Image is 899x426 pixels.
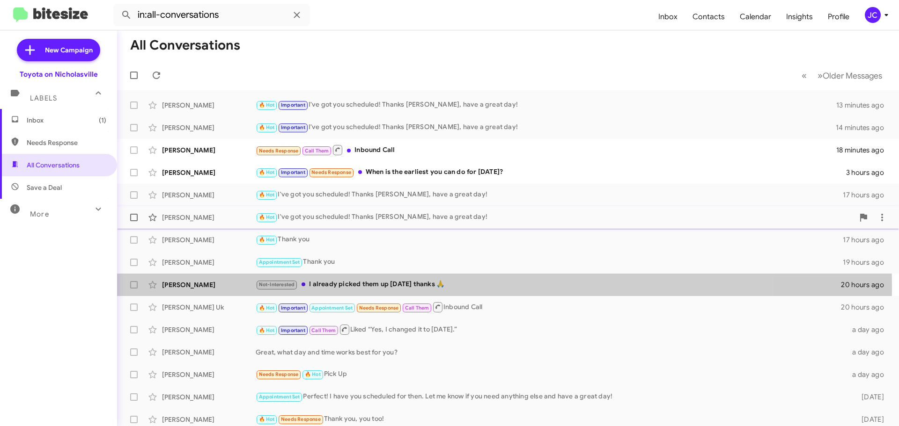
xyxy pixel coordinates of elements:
div: When is the earliest you can do for [DATE]? [256,167,846,178]
div: 17 hours ago [843,190,892,200]
div: [PERSON_NAME] [162,325,256,334]
div: I've got you scheduled! Thanks [PERSON_NAME], have a great day! [256,189,843,200]
span: Important [281,124,305,130]
div: [PERSON_NAME] [162,168,256,177]
div: [PERSON_NAME] [162,190,256,200]
span: 🔥 Hot [259,214,275,220]
span: Needs Response [281,416,321,422]
span: Needs Response [27,138,106,147]
div: I've got you scheduled! Thanks [PERSON_NAME], have a great day! [256,122,836,133]
span: Appointment Set [259,259,300,265]
div: Thank you, you too! [256,414,847,425]
span: Needs Response [259,371,299,377]
div: 13 minutes ago [836,101,892,110]
span: Important [281,305,305,311]
a: Insights [779,3,820,30]
h1: All Conversations [130,38,240,53]
div: [PERSON_NAME] [162,347,256,357]
button: Next [812,66,888,85]
div: 3 hours ago [846,168,892,177]
div: Liked “Yes, I changed it to [DATE].” [256,324,847,335]
span: 🔥 Hot [259,102,275,108]
span: Needs Response [259,148,299,154]
span: 🔥 Hot [305,371,321,377]
div: 20 hours ago [841,303,892,312]
span: All Conversations [27,160,80,170]
div: [PERSON_NAME] [162,392,256,402]
span: (1) [99,116,106,125]
div: [PERSON_NAME] [162,123,256,132]
div: a day ago [847,347,892,357]
div: I already picked them up [DATE] thanks 🙏 [256,279,841,290]
nav: Page navigation example [796,66,888,85]
span: Appointment Set [259,394,300,400]
button: Previous [796,66,812,85]
div: JC [865,7,881,23]
div: 18 minutes ago [836,145,892,155]
div: Thank you [256,257,843,267]
span: 🔥 Hot [259,416,275,422]
span: 🔥 Hot [259,124,275,130]
span: More [30,210,49,218]
input: Search [113,4,310,26]
span: Older Messages [823,71,882,81]
div: Toyota on Nicholasville [20,70,98,79]
span: Important [281,102,305,108]
div: Great, what day and time works best for you? [256,347,847,357]
div: [DATE] [847,392,892,402]
a: Contacts [685,3,732,30]
div: [PERSON_NAME] [162,280,256,289]
div: Inbound Call [256,144,836,156]
button: JC [857,7,889,23]
div: a day ago [847,325,892,334]
span: Save a Deal [27,183,62,192]
span: 🔥 Hot [259,169,275,175]
span: « [802,70,807,81]
div: Inbound Call [256,301,841,313]
span: 🔥 Hot [259,327,275,333]
div: [PERSON_NAME] [162,213,256,222]
div: 19 hours ago [843,258,892,267]
a: Profile [820,3,857,30]
a: Calendar [732,3,779,30]
span: 🔥 Hot [259,305,275,311]
span: Needs Response [359,305,399,311]
div: I've got you scheduled! Thanks [PERSON_NAME], have a great day! [256,100,836,110]
div: [PERSON_NAME] [162,145,256,155]
div: I've got you scheduled! Thanks [PERSON_NAME], have a great day! [256,212,854,223]
span: Inbox [27,116,106,125]
span: Call Them [405,305,429,311]
div: Pick Up [256,369,847,380]
div: [PERSON_NAME] [162,101,256,110]
a: Inbox [651,3,685,30]
span: Needs Response [311,169,351,175]
div: [PERSON_NAME] Uk [162,303,256,312]
div: 17 hours ago [843,235,892,245]
div: 14 minutes ago [836,123,892,132]
span: Labels [30,94,57,102]
a: New Campaign [17,39,100,61]
span: Appointment Set [311,305,353,311]
span: New Campaign [45,45,93,55]
span: Important [281,169,305,175]
div: [PERSON_NAME] [162,258,256,267]
div: Perfect! I have you scheduled for then. Let me know if you need anything else and have a great day! [256,391,847,402]
span: » [818,70,823,81]
div: [DATE] [847,415,892,424]
div: [PERSON_NAME] [162,370,256,379]
div: Thank you [256,234,843,245]
span: 🔥 Hot [259,192,275,198]
div: a day ago [847,370,892,379]
div: 20 hours ago [841,280,892,289]
span: 🔥 Hot [259,237,275,243]
span: Call Them [305,148,329,154]
div: [PERSON_NAME] [162,235,256,245]
span: Important [281,327,305,333]
span: Not-Interested [259,282,295,288]
span: Call Them [311,327,336,333]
